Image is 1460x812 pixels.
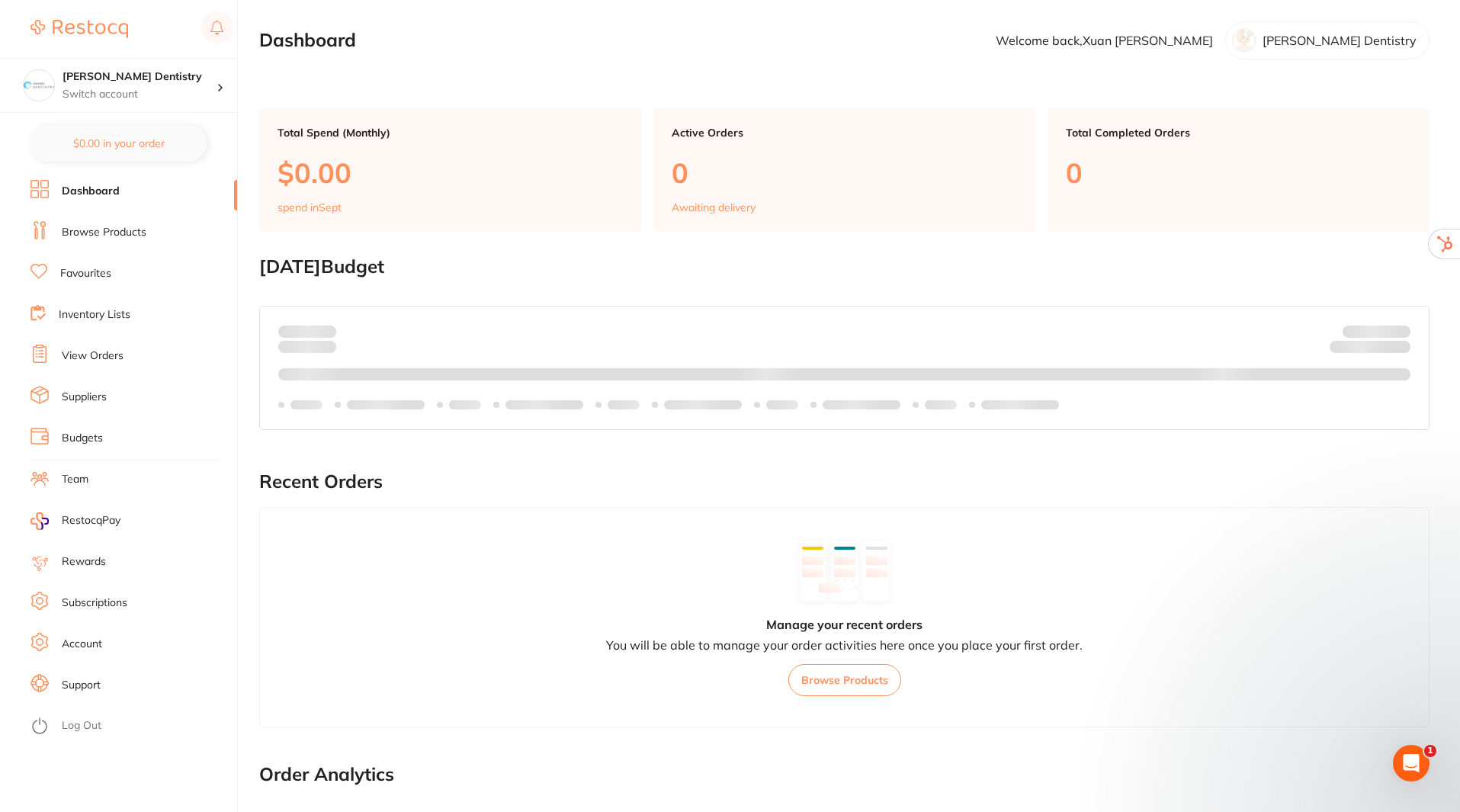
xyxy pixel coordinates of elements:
[449,399,481,411] p: Labels
[62,595,127,611] a: Subscriptions
[290,399,322,411] p: Labels
[1066,157,1411,188] p: 0
[672,127,1017,139] p: Active Orders
[259,108,641,232] a: Total Spend (Monthly)$0.00spend inSept
[62,718,101,733] a: Log Out
[62,348,124,364] a: View Orders
[766,399,798,411] p: Labels
[60,266,111,281] a: Favourites
[62,554,106,570] a: Rewards
[823,399,900,411] p: Labels extended
[1343,325,1410,337] p: Budget:
[996,34,1213,47] p: Welcome back, Xuan [PERSON_NAME]
[608,399,640,411] p: Labels
[62,431,103,446] a: Budgets
[310,324,336,338] strong: $0.00
[30,125,207,162] button: $0.00 in your order
[63,69,217,85] h4: Swann Dentistry
[278,157,623,188] p: $0.00
[59,307,130,323] a: Inventory Lists
[259,471,1430,493] h2: Recent Orders
[62,637,102,652] a: Account
[606,638,1083,652] p: You will be able to manage your order activities here once you place your first order.
[766,618,923,631] h4: Manage your recent orders
[24,70,54,101] img: Swann Dentistry
[259,256,1430,278] h2: [DATE] Budget
[30,512,120,530] a: RestocqPay
[653,108,1035,232] a: Active Orders0Awaiting delivery
[505,399,583,411] p: Labels extended
[278,338,336,356] p: month
[30,512,49,530] img: RestocqPay
[62,184,120,199] a: Dashboard
[62,472,88,487] a: Team
[259,30,356,51] h2: Dashboard
[1393,745,1430,782] iframe: Intercom live chat
[278,201,342,213] p: spend in Sept
[62,390,107,405] a: Suppliers
[278,127,623,139] p: Total Spend (Monthly)
[30,11,128,47] a: Restocq Logo
[30,714,233,739] button: Log Out
[1048,108,1430,232] a: Total Completed Orders0
[981,399,1059,411] p: Labels extended
[1424,745,1436,757] span: 1
[63,87,217,102] p: Switch account
[30,20,128,38] img: Restocq Logo
[925,399,957,411] p: Labels
[62,678,101,693] a: Support
[664,399,742,411] p: Labels extended
[672,157,1017,188] p: 0
[62,225,146,240] a: Browse Products
[1263,34,1417,47] p: [PERSON_NAME] Dentistry
[1384,343,1410,357] strong: $0.00
[259,764,1430,785] h2: Order Analytics
[672,201,756,213] p: Awaiting delivery
[788,664,901,696] button: Browse Products
[62,513,120,528] span: RestocqPay
[347,399,425,411] p: Labels extended
[1066,127,1411,139] p: Total Completed Orders
[1330,338,1410,356] p: Remaining:
[278,325,336,337] p: Spent:
[1381,324,1410,338] strong: $NaN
